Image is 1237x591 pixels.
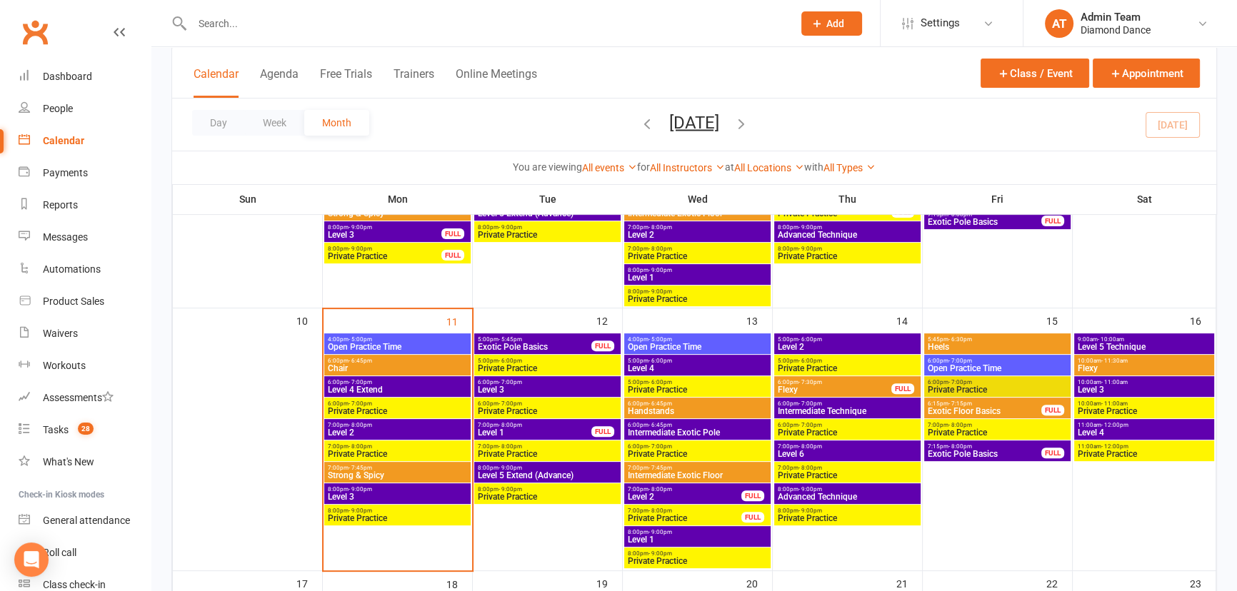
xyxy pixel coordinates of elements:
a: Dashboard [19,61,151,93]
a: Tasks 28 [19,414,151,446]
a: Roll call [19,537,151,569]
div: Assessments [43,392,114,403]
a: Workouts [19,350,151,382]
a: General attendance kiosk mode [19,505,151,537]
a: Clubworx [17,14,53,50]
div: Tasks [43,424,69,435]
a: Reports [19,189,151,221]
a: Assessments [19,382,151,414]
a: People [19,93,151,125]
div: Product Sales [43,295,104,307]
a: Messages [19,221,151,253]
a: Calendar [19,125,151,157]
div: Messages [43,231,88,243]
div: Automations [43,263,101,275]
div: Workouts [43,360,86,371]
div: Waivers [43,328,78,339]
a: Payments [19,157,151,189]
a: Product Sales [19,286,151,318]
div: Roll call [43,547,76,558]
div: Dashboard [43,71,92,82]
div: What's New [43,456,94,468]
span: 28 [78,423,94,435]
a: What's New [19,446,151,478]
div: Reports [43,199,78,211]
a: Waivers [19,318,151,350]
a: Automations [19,253,151,286]
div: Payments [43,167,88,178]
div: People [43,103,73,114]
div: General attendance [43,515,130,526]
div: Class check-in [43,579,106,590]
div: Calendar [43,135,84,146]
div: Open Intercom Messenger [14,542,49,577]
